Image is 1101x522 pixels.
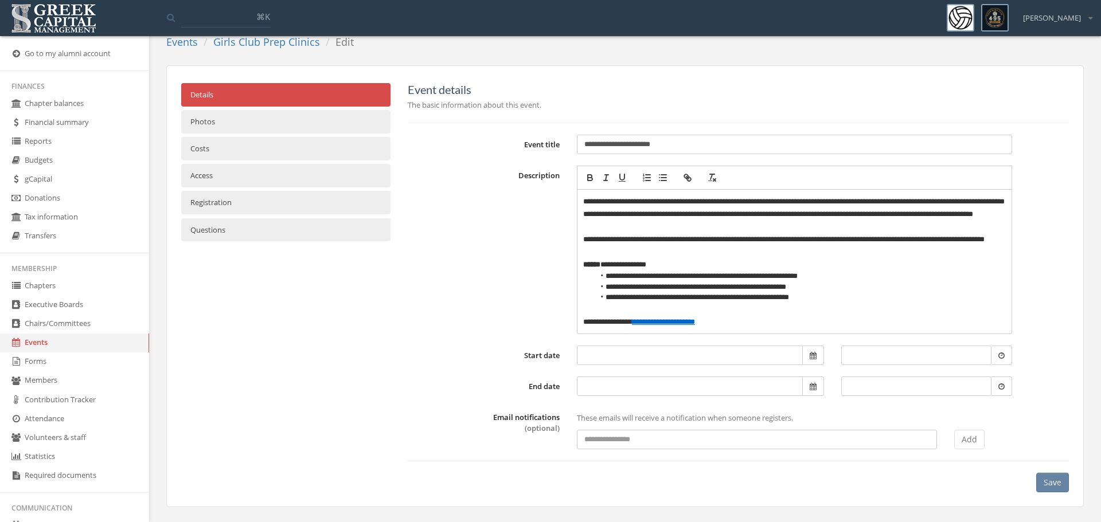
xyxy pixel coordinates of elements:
[399,346,569,361] label: Start date
[181,83,391,107] a: Details
[181,218,391,242] a: Questions
[399,166,569,181] label: Description
[1036,473,1069,492] button: Save
[399,377,569,392] label: End date
[256,11,270,22] span: ⌘K
[181,164,391,187] a: Access
[320,35,354,50] li: Edit
[954,430,985,449] button: Add
[1016,4,1092,23] div: [PERSON_NAME]
[181,137,391,160] a: Costs
[408,83,1069,96] h5: Event details
[213,35,320,49] a: Girls Club Prep Clinics
[577,411,1012,424] p: These emails will receive a notification when someone registers.
[181,110,391,134] a: Photos
[408,99,1069,111] p: The basic information about this event.
[181,191,391,214] a: Registration
[399,135,569,150] label: Event title
[166,35,198,49] a: Events
[1023,13,1081,23] span: [PERSON_NAME]
[525,423,560,433] span: (optional)
[493,412,560,433] label: Email notifications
